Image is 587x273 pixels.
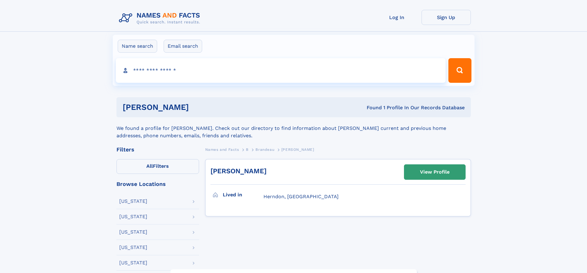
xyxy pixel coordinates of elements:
img: Logo Names and Facts [116,10,205,26]
h3: Lived in [223,190,263,200]
a: B [246,146,249,153]
label: Filters [116,159,199,174]
div: [US_STATE] [119,245,147,250]
button: Search Button [448,58,471,83]
div: [US_STATE] [119,214,147,219]
a: View Profile [404,165,465,179]
div: View Profile [420,165,450,179]
a: Names and Facts [205,146,239,153]
span: All [146,163,153,169]
span: Herndon, [GEOGRAPHIC_DATA] [263,194,339,199]
div: [US_STATE] [119,199,147,204]
span: Brandeau [255,147,274,152]
div: [US_STATE] [119,230,147,235]
label: Name search [118,40,157,53]
a: Sign Up [422,10,471,25]
span: B [246,147,249,152]
h1: [PERSON_NAME] [123,103,278,111]
label: Email search [164,40,202,53]
div: [US_STATE] [119,260,147,265]
div: Browse Locations [116,181,199,187]
div: Found 1 Profile In Our Records Database [278,104,465,111]
div: Filters [116,147,199,152]
a: Log In [372,10,422,25]
input: search input [116,58,446,83]
span: [PERSON_NAME] [281,147,314,152]
a: Brandeau [255,146,274,153]
a: [PERSON_NAME] [210,167,267,175]
div: We found a profile for [PERSON_NAME]. Check out our directory to find information about [PERSON_N... [116,117,471,139]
